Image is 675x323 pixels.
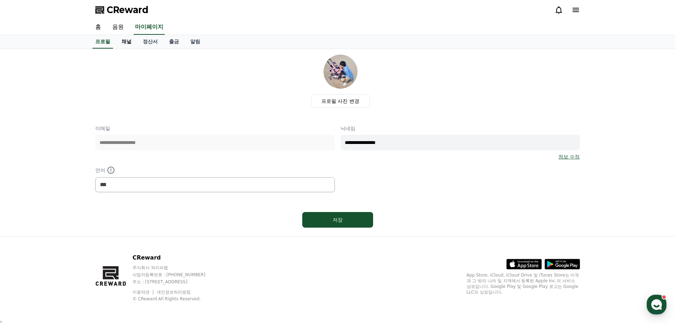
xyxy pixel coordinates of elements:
span: 설정 [109,235,118,241]
p: 사업자등록번호 : [PHONE_NUMBER] [133,272,219,278]
a: 음원 [107,20,129,35]
span: 대화 [65,236,73,241]
button: 저장 [302,212,373,228]
span: CReward [107,4,148,16]
p: 닉네임 [341,125,580,132]
p: 이메일 [95,125,335,132]
img: profile_image [324,55,358,89]
p: 언어 [95,166,335,174]
a: 정산서 [137,35,163,49]
p: CReward [133,254,219,262]
p: 주소 : [STREET_ADDRESS] [133,279,219,285]
a: 홈 [2,225,47,243]
a: 설정 [91,225,136,243]
span: 홈 [22,235,27,241]
p: 주식회사 와이피랩 [133,265,219,271]
a: 정보 수정 [558,153,580,160]
p: © CReward All Rights Reserved. [133,296,219,302]
a: 출금 [163,35,185,49]
p: App Store, iCloud, iCloud Drive 및 iTunes Store는 미국과 그 밖의 나라 및 지역에서 등록된 Apple Inc.의 서비스 상표입니다. Goo... [467,272,580,295]
a: 대화 [47,225,91,243]
a: 이용약관 [133,290,155,295]
a: 채널 [116,35,137,49]
a: 프로필 [92,35,113,49]
div: 저장 [316,216,359,223]
a: 개인정보처리방침 [157,290,191,295]
a: 홈 [90,20,107,35]
label: 프로필 사진 변경 [311,94,370,108]
a: CReward [95,4,148,16]
a: 알림 [185,35,206,49]
a: 마이페이지 [134,20,165,35]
